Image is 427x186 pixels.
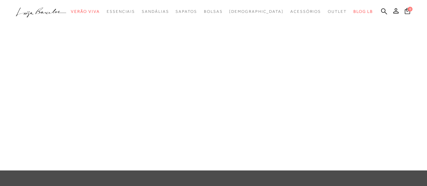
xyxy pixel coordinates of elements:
[229,5,284,18] a: noSubCategoriesText
[408,7,412,11] span: 0
[204,9,223,14] span: Bolsas
[107,9,135,14] span: Essenciais
[328,5,347,18] a: categoryNavScreenReaderText
[403,7,412,17] button: 0
[229,9,284,14] span: [DEMOGRAPHIC_DATA]
[290,9,321,14] span: Acessórios
[142,5,169,18] a: categoryNavScreenReaderText
[176,9,197,14] span: Sapatos
[71,5,100,18] a: categoryNavScreenReaderText
[176,5,197,18] a: categoryNavScreenReaderText
[71,9,100,14] span: Verão Viva
[353,9,373,14] span: BLOG LB
[204,5,223,18] a: categoryNavScreenReaderText
[142,9,169,14] span: Sandálias
[328,9,347,14] span: Outlet
[353,5,373,18] a: BLOG LB
[290,5,321,18] a: categoryNavScreenReaderText
[107,5,135,18] a: categoryNavScreenReaderText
